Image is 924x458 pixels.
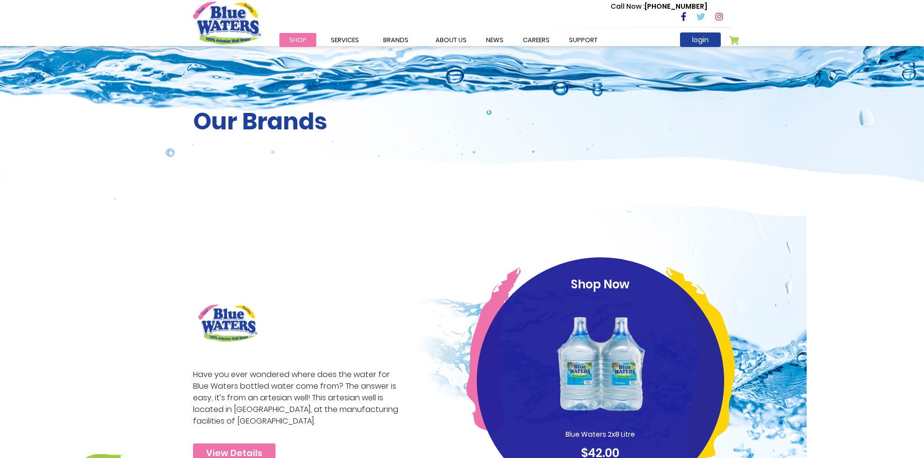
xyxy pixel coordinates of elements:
span: Shop [289,35,307,45]
a: login [680,32,721,47]
img: pink-curve.png [466,267,521,431]
span: Services [331,35,359,45]
p: Shop Now [495,276,706,293]
a: support [559,33,607,47]
a: Brands [373,33,418,47]
a: careers [513,33,559,47]
img: brand logo [193,299,262,347]
a: store logo [193,1,261,44]
h2: Our Brands [193,108,731,136]
a: Services [321,33,369,47]
a: News [476,33,513,47]
a: Shop [279,33,316,47]
a: about us [426,33,476,47]
img: Blue_Waters_2x8_Litre_1_1.png [553,298,648,429]
p: [PHONE_NUMBER] [611,1,707,12]
p: Blue Waters 2x8 Litre [540,429,661,440]
span: Brands [383,35,408,45]
span: Call Now : [611,1,645,11]
p: Have you ever wondered where does the water for Blue Waters bottled water come from? The answer i... [193,369,404,427]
